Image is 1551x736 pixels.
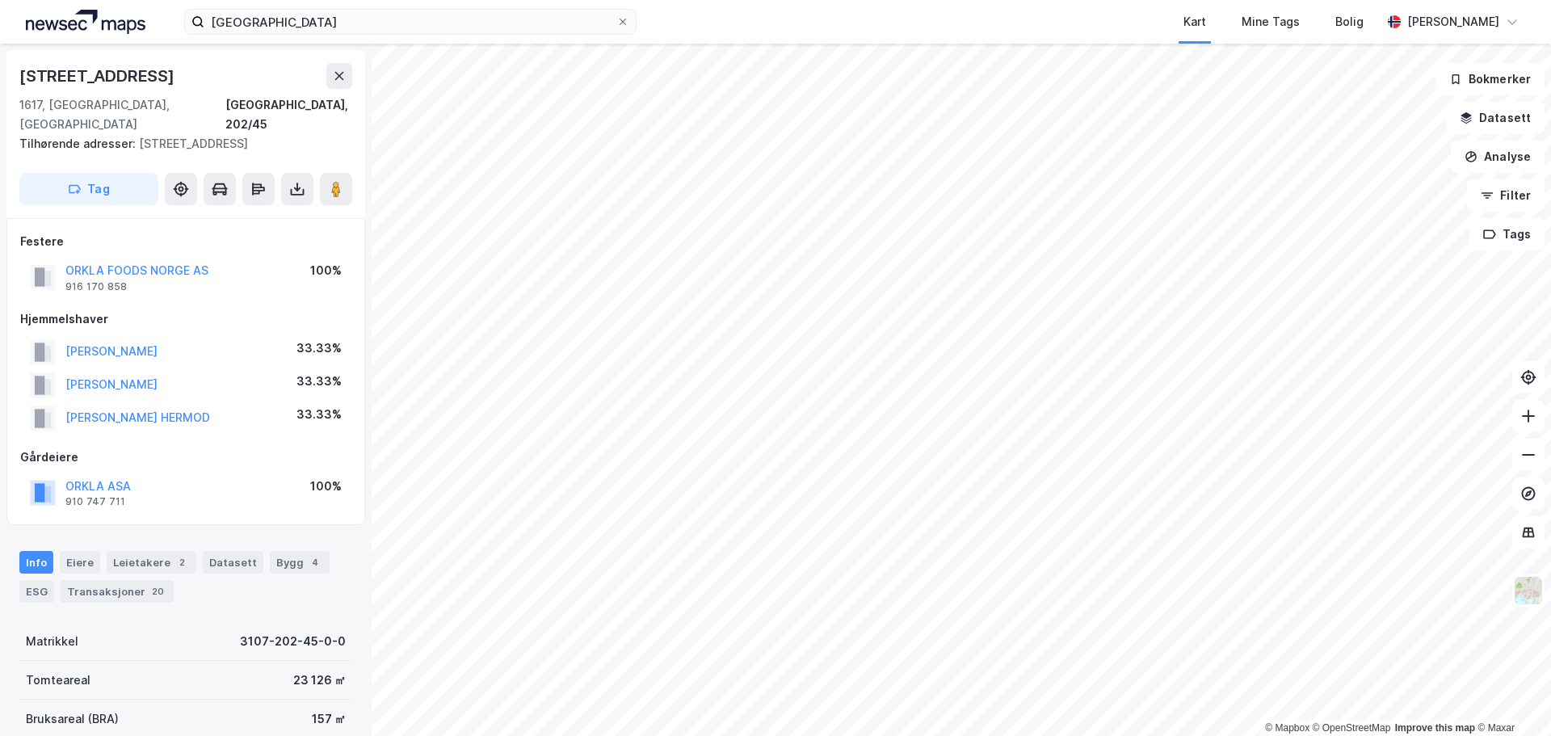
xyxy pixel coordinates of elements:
[293,671,346,690] div: 23 126 ㎡
[1265,722,1309,734] a: Mapbox
[19,63,178,89] div: [STREET_ADDRESS]
[26,10,145,34] img: logo.a4113a55bc3d86da70a041830d287a7e.svg
[19,95,225,134] div: 1617, [GEOGRAPHIC_DATA], [GEOGRAPHIC_DATA]
[270,551,330,574] div: Bygg
[149,583,167,599] div: 20
[20,309,351,329] div: Hjemmelshaver
[296,372,342,391] div: 33.33%
[65,280,127,293] div: 916 170 858
[1513,575,1544,606] img: Z
[19,173,158,205] button: Tag
[174,554,190,570] div: 2
[26,709,119,729] div: Bruksareal (BRA)
[19,134,339,154] div: [STREET_ADDRESS]
[1435,63,1545,95] button: Bokmerker
[1335,12,1364,32] div: Bolig
[26,632,78,651] div: Matrikkel
[1470,658,1551,736] iframe: Chat Widget
[1451,141,1545,173] button: Analyse
[1395,722,1475,734] a: Improve this map
[65,495,125,508] div: 910 747 711
[204,10,616,34] input: Søk på adresse, matrikkel, gårdeiere, leietakere eller personer
[203,551,263,574] div: Datasett
[307,554,323,570] div: 4
[20,448,351,467] div: Gårdeiere
[61,580,174,603] div: Transaksjoner
[26,671,90,690] div: Tomteareal
[107,551,196,574] div: Leietakere
[19,551,53,574] div: Info
[20,232,351,251] div: Festere
[1467,179,1545,212] button: Filter
[310,261,342,280] div: 100%
[19,137,139,150] span: Tilhørende adresser:
[296,405,342,424] div: 33.33%
[296,339,342,358] div: 33.33%
[1242,12,1300,32] div: Mine Tags
[1469,218,1545,250] button: Tags
[1313,722,1391,734] a: OpenStreetMap
[19,580,54,603] div: ESG
[60,551,100,574] div: Eiere
[1183,12,1206,32] div: Kart
[312,709,346,729] div: 157 ㎡
[310,477,342,496] div: 100%
[1407,12,1499,32] div: [PERSON_NAME]
[1446,102,1545,134] button: Datasett
[225,95,352,134] div: [GEOGRAPHIC_DATA], 202/45
[240,632,346,651] div: 3107-202-45-0-0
